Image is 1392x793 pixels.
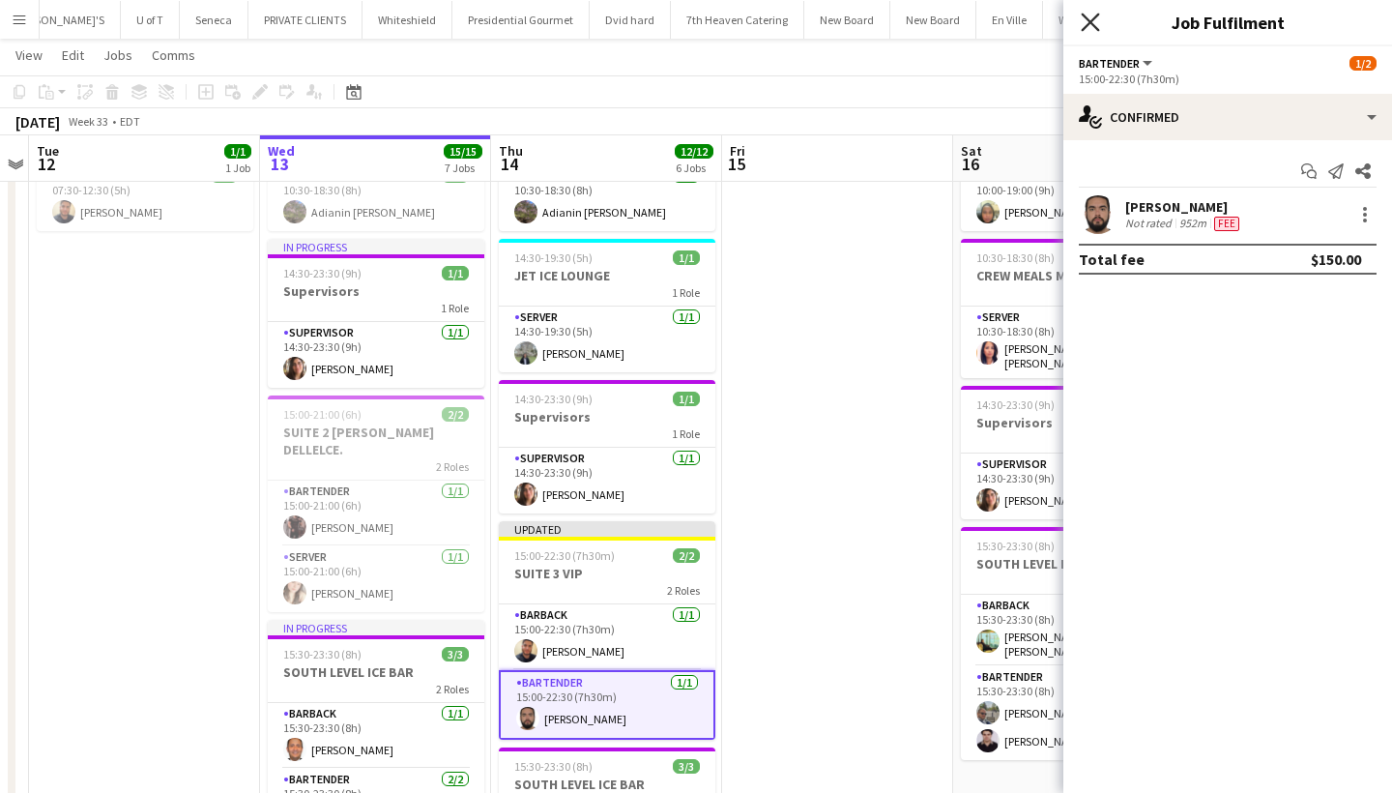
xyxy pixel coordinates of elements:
[268,620,484,635] div: In progress
[958,153,982,175] span: 16
[268,396,484,612] app-job-card: 15:00-21:00 (6h)2/2SUITE 2 [PERSON_NAME] DELLELCE.2 RolesBARTENDER1/115:00-21:00 (6h)[PERSON_NAME...
[890,1,976,39] button: New Board
[499,604,715,670] app-card-role: BARBACK1/115:00-22:30 (7h30m)[PERSON_NAME]
[268,424,484,458] h3: SUITE 2 [PERSON_NAME] DELLELCE.
[499,565,715,582] h3: SUITE 3 VIP
[268,546,484,612] app-card-role: SERVER1/115:00-21:00 (6h)[PERSON_NAME]
[1063,10,1392,35] h3: Job Fulfilment
[961,414,1177,431] h3: Supervisors
[152,46,195,64] span: Comms
[268,239,484,388] app-job-card: In progress14:30-23:30 (9h)1/1Supervisors1 RoleSUPERVISOR1/114:30-23:30 (9h)[PERSON_NAME]
[8,43,50,68] a: View
[441,301,469,315] span: 1 Role
[804,1,890,39] button: New Board
[15,112,60,132] div: [DATE]
[248,1,362,39] button: PRIVATE CLIENTS
[514,250,593,265] span: 14:30-19:30 (5h)
[672,426,700,441] span: 1 Role
[1079,250,1145,269] div: Total fee
[442,407,469,422] span: 2/2
[672,285,700,300] span: 1 Role
[496,153,523,175] span: 14
[268,239,484,254] div: In progress
[961,595,1177,666] app-card-role: BARBACK1/115:30-23:30 (8h)[PERSON_NAME] [PERSON_NAME]
[1349,56,1377,71] span: 1/2
[120,114,140,129] div: EDT
[730,142,745,160] span: Fri
[1125,216,1175,231] div: Not rated
[673,548,700,563] span: 2/2
[268,322,484,388] app-card-role: SUPERVISOR1/114:30-23:30 (9h)[PERSON_NAME]
[961,307,1177,378] app-card-role: SERVER1/110:30-18:30 (8h)[PERSON_NAME] [PERSON_NAME]
[54,43,92,68] a: Edit
[268,282,484,300] h3: Supervisors
[283,266,362,280] span: 14:30-23:30 (9h)
[499,670,715,740] app-card-role: BARTENDER1/115:00-22:30 (7h30m)[PERSON_NAME]
[268,165,484,231] app-card-role: SERVER1/110:30-18:30 (8h)Adianin [PERSON_NAME]
[961,666,1177,760] app-card-role: BARTENDER2/215:30-23:30 (8h)[PERSON_NAME][PERSON_NAME]
[1079,56,1155,71] button: BARTENDER
[961,267,1177,284] h3: CREW MEALS MAC
[961,386,1177,519] app-job-card: 14:30-23:30 (9h)1/1Supervisors1 RoleSUPERVISOR1/114:30-23:30 (9h)[PERSON_NAME]
[961,239,1177,378] app-job-card: 10:30-18:30 (8h)1/1CREW MEALS MAC1 RoleSERVER1/110:30-18:30 (8h)[PERSON_NAME] [PERSON_NAME]
[268,703,484,769] app-card-role: BARBACK1/115:30-23:30 (8h)[PERSON_NAME]
[976,397,1055,412] span: 14:30-23:30 (9h)
[499,239,715,372] app-job-card: 14:30-19:30 (5h)1/1JET ICE LOUNGE1 RoleSERVER1/114:30-19:30 (5h)[PERSON_NAME]
[976,1,1043,39] button: En Ville
[442,647,469,661] span: 3/3
[1125,198,1243,216] div: [PERSON_NAME]
[514,548,615,563] span: 15:00-22:30 (7h30m)
[37,142,59,160] span: Tue
[961,142,982,160] span: Sat
[499,521,715,740] app-job-card: Updated15:00-22:30 (7h30m)2/2SUITE 3 VIP2 RolesBARBACK1/115:00-22:30 (7h30m)[PERSON_NAME]BARTENDE...
[144,43,203,68] a: Comms
[225,161,250,175] div: 1 Job
[1210,216,1243,231] div: Crew has different fees then in role
[673,392,700,406] span: 1/1
[34,153,59,175] span: 12
[268,481,484,546] app-card-role: BARTENDER1/115:00-21:00 (6h)[PERSON_NAME]
[121,1,180,39] button: U of T
[362,1,452,39] button: Whiteshield
[265,153,295,175] span: 13
[268,142,295,160] span: Wed
[499,267,715,284] h3: JET ICE LOUNGE
[1079,56,1140,71] span: BARTENDER
[224,144,251,159] span: 1/1
[499,142,523,160] span: Thu
[590,1,671,39] button: Dvid hard
[727,153,745,175] span: 15
[283,647,362,661] span: 15:30-23:30 (8h)
[499,307,715,372] app-card-role: SERVER1/114:30-19:30 (5h)[PERSON_NAME]
[37,165,253,231] app-card-role: BARBACK1/107:30-12:30 (5h)[PERSON_NAME]
[499,380,715,514] app-job-card: 14:30-23:30 (9h)1/1Supervisors1 RoleSUPERVISOR1/114:30-23:30 (9h)[PERSON_NAME]
[514,392,593,406] span: 14:30-23:30 (9h)
[444,144,482,159] span: 15/15
[15,46,43,64] span: View
[499,521,715,537] div: Updated
[499,776,715,793] h3: SOUTH LEVEL ICE BAR
[1175,216,1210,231] div: 952m
[976,539,1055,553] span: 15:30-23:30 (8h)
[1214,217,1239,231] span: Fee
[1311,250,1361,269] div: $150.00
[676,161,712,175] div: 6 Jobs
[675,144,713,159] span: 12/12
[452,1,590,39] button: Presidential Gourmet
[1063,94,1392,140] div: Confirmed
[96,43,140,68] a: Jobs
[961,527,1177,760] app-job-card: 15:30-23:30 (8h)3/3SOUTH LEVEL ICE BAR2 RolesBARBACK1/115:30-23:30 (8h)[PERSON_NAME] [PERSON_NAME...
[499,165,715,231] app-card-role: SERVER1/110:30-18:30 (8h)Adianin [PERSON_NAME]
[64,114,112,129] span: Week 33
[1043,1,1180,39] button: Willow Springs Winery
[268,663,484,681] h3: SOUTH LEVEL ICE BAR
[103,46,132,64] span: Jobs
[436,459,469,474] span: 2 Roles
